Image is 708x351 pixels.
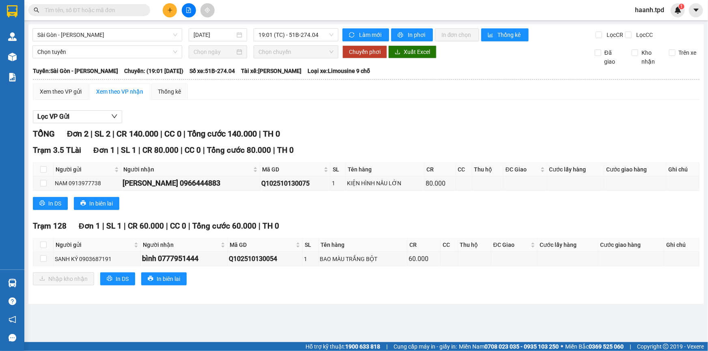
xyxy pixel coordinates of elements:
[157,274,180,283] span: In biên lai
[207,146,271,155] span: Tổng cước 80.000
[142,146,179,155] span: CR 80.000
[163,3,177,17] button: plus
[2,29,78,36] strong: VP: SĐT:
[106,221,122,231] span: SL 1
[55,179,120,188] div: NAM 0913977738
[90,129,93,139] span: |
[55,255,139,263] div: SANH KÝ 0903687191
[628,5,671,15] span: haanh.tpd
[35,10,87,19] strong: CTY XE KHÁCH
[565,342,624,351] span: Miền Bắc
[188,221,190,231] span: |
[488,32,495,39] span: bar-chart
[187,129,257,139] span: Tổng cước 140.000
[498,30,522,39] span: Thống kê
[124,66,183,75] span: Chuyến: (19:01 [DATE])
[45,6,140,15] input: Tìm tên, số ĐT hoặc mã đơn
[167,7,173,13] span: plus
[547,163,605,176] th: Cước lấy hàng
[493,240,529,249] span: ĐC Giao
[258,46,334,58] span: Chọn chuyến
[34,7,39,13] span: search
[182,3,196,17] button: file-add
[359,30,383,39] span: Làm mới
[342,45,387,58] button: Chuyển phơi
[664,238,699,252] th: Ghi chú
[408,30,426,39] span: In phơi
[308,66,370,75] span: Loại xe: Limousine 9 chỗ
[40,87,82,96] div: Xem theo VP gửi
[203,146,205,155] span: |
[386,342,387,351] span: |
[481,28,529,41] button: bar-chartThống kê
[112,129,114,139] span: |
[37,29,177,41] span: Sài Gòn - Phương Lâm
[320,255,406,263] div: BAO MÀU TRẮNG BỘT
[425,163,456,176] th: CR
[158,87,181,96] div: Thống kê
[319,238,407,252] th: Tên hàng
[332,179,344,188] div: 1
[472,163,504,176] th: Thu hộ
[117,146,119,155] span: |
[56,165,113,174] span: Người gửi
[142,253,226,264] div: bình 0777951444
[2,20,61,29] strong: THIÊN PHÁT ĐẠT
[48,199,61,208] span: In DS
[148,276,153,282] span: printer
[589,343,624,350] strong: 0369 525 060
[456,163,472,176] th: CC
[123,165,252,174] span: Người nhận
[258,221,260,231] span: |
[183,129,185,139] span: |
[331,163,346,176] th: SL
[15,4,58,10] span: Q102510130029
[409,254,439,264] div: 60.000
[260,176,331,190] td: Q102510130075
[638,48,663,66] span: Kho nhận
[441,238,458,252] th: CC
[143,240,219,249] span: Người nhận
[303,238,319,252] th: SL
[604,163,666,176] th: Cước giao hàng
[33,221,67,231] span: Trạm 128
[160,129,162,139] span: |
[33,197,68,210] button: printerIn DS
[663,344,669,349] span: copyright
[80,200,86,207] span: printer
[124,221,126,231] span: |
[2,59,62,65] strong: N.nhận:
[192,221,256,231] span: Tổng cước 60.000
[74,197,119,210] button: printerIn biên lai
[102,221,104,231] span: |
[37,46,177,58] span: Chọn tuyến
[8,53,17,61] img: warehouse-icon
[689,3,703,17] button: caret-down
[166,221,168,231] span: |
[96,87,143,96] div: Xem theo VP nhận
[229,254,301,264] div: Q102510130054
[458,238,491,252] th: Thu hộ
[395,49,400,56] span: download
[185,146,201,155] span: CC 0
[263,221,279,231] span: TH 0
[306,342,380,351] span: Hỗ trợ kỹ thuật:
[107,276,112,282] span: printer
[39,200,45,207] span: printer
[346,163,424,176] th: Tên hàng
[95,129,110,139] span: SL 2
[9,316,16,323] span: notification
[75,4,89,10] span: 19:53
[111,113,118,120] span: down
[680,4,683,9] span: 1
[164,129,181,139] span: CC 0
[676,48,700,57] span: Trên xe
[90,4,108,10] span: [DATE]
[8,73,17,81] img: solution-icon
[8,32,17,41] img: warehouse-icon
[33,146,81,155] span: Trạm 3.5 TLài
[138,146,140,155] span: |
[263,129,280,139] span: TH 0
[538,238,598,252] th: Cước lấy hàng
[194,30,235,39] input: 13/10/2025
